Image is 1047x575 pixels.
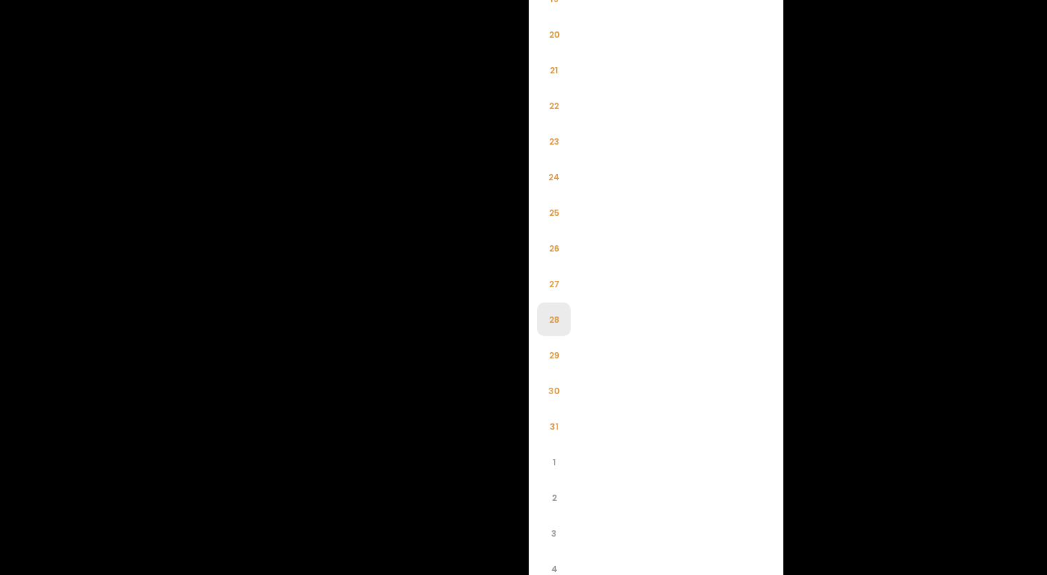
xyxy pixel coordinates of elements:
li: 3 [537,516,571,550]
li: 23 [537,124,571,158]
li: 21 [537,53,571,87]
li: 2 [537,481,571,514]
li: 28 [537,303,571,336]
li: 22 [537,89,571,122]
li: 29 [537,338,571,372]
li: 27 [537,267,571,300]
li: 26 [537,231,571,265]
li: 31 [537,409,571,443]
li: 1 [537,445,571,479]
li: 20 [537,17,571,51]
li: 25 [537,196,571,229]
li: 24 [537,160,571,194]
li: 30 [537,374,571,407]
